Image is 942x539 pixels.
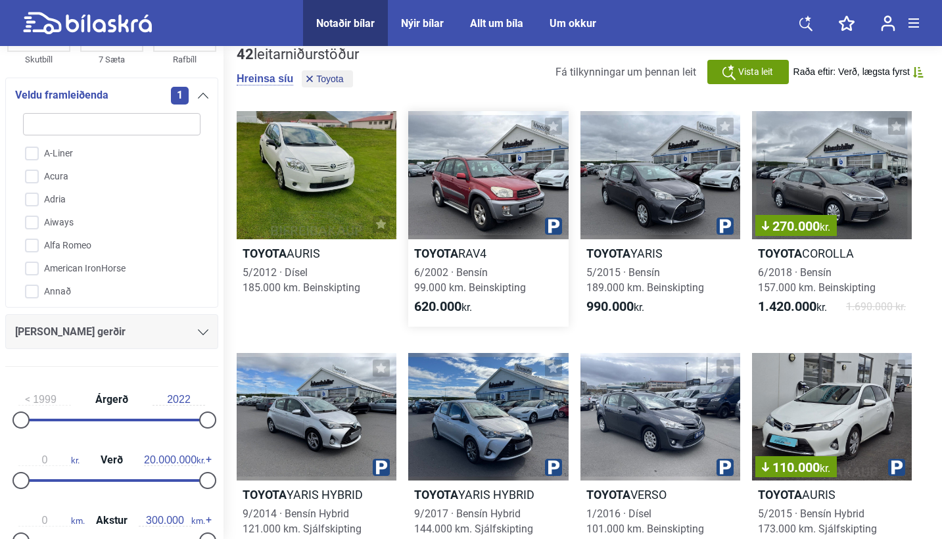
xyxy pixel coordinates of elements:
b: 990.000 [586,298,634,314]
span: km. [18,515,85,527]
span: Raða eftir: Verð, lægsta fyrst [793,66,910,78]
h2: AURIS [237,246,396,261]
h2: YARIS HYBRID [408,487,568,502]
span: 9/2017 · Bensín Hybrid 144.000 km. Sjálfskipting [414,507,533,535]
b: Toyota [758,246,802,260]
a: Allt um bíla [470,17,523,30]
span: km. [139,515,205,527]
b: 42 [237,46,254,62]
span: 5/2015 · Bensín 189.000 km. Beinskipting [586,266,704,294]
span: Akstur [93,515,131,526]
span: 270.000 [762,220,830,233]
span: Toyota [316,74,343,83]
img: parking.png [717,218,734,235]
button: Hreinsa síu [237,72,293,85]
span: Veldu framleiðenda [15,86,108,105]
b: Toyota [758,488,802,502]
span: [PERSON_NAME] gerðir [15,323,126,341]
b: 1.420.000 [758,298,816,314]
h2: VERSO [580,487,740,502]
span: kr. [414,299,472,315]
a: 270.000kr.ToyotaCOROLLA6/2018 · Bensín157.000 km. Beinskipting1.420.000kr.1.690.000 kr. [752,111,912,327]
h2: YARIS HYBRID [237,487,396,502]
span: 5/2015 · Bensín Hybrid 173.000 km. Sjálfskipting [758,507,877,535]
span: Árgerð [92,394,131,405]
b: Toyota [414,488,458,502]
b: 620.000 [414,298,461,314]
a: Nýir bílar [401,17,444,30]
h2: RAV4 [408,246,568,261]
span: kr. [18,454,80,466]
span: Vista leit [738,65,773,79]
b: Toyota [586,246,630,260]
span: kr. [820,462,830,475]
span: 9/2014 · Bensín Hybrid 121.000 km. Sjálfskipting [243,507,362,535]
h2: AURIS [752,487,912,502]
img: user-login.svg [881,15,895,32]
b: Toyota [586,488,630,502]
img: parking.png [545,218,562,235]
img: parking.png [545,459,562,476]
span: 6/2018 · Bensín 157.000 km. Beinskipting [758,266,876,294]
b: Toyota [243,246,287,260]
span: Fá tilkynningar um þennan leit [555,66,696,78]
span: 6/2002 · Bensín 99.000 km. Beinskipting [414,266,526,294]
span: 5/2012 · Dísel 185.000 km. Beinskipting [243,266,360,294]
span: 1 [171,87,189,105]
a: Um okkur [550,17,596,30]
img: parking.png [717,459,734,476]
button: Raða eftir: Verð, lægsta fyrst [793,66,924,78]
b: Toyota [243,488,287,502]
b: Toyota [414,246,458,260]
h2: YARIS [580,246,740,261]
div: Skutbíll [7,52,70,67]
img: parking.png [373,459,390,476]
a: ToyotaRAV46/2002 · Bensín99.000 km. Beinskipting620.000kr. [408,111,568,327]
span: kr. [144,454,205,466]
a: ToyotaAURIS5/2012 · Dísel185.000 km. Beinskipting [237,111,396,327]
span: 1/2016 · Dísel 101.000 km. Beinskipting [586,507,704,535]
div: 7 Sæta [80,52,143,67]
h2: COROLLA [752,246,912,261]
span: kr. [758,299,827,315]
span: kr. [820,221,830,233]
button: Toyota [302,70,352,87]
span: 1.690.000 kr. [846,299,906,315]
span: 110.000 [762,461,830,474]
a: Notaðir bílar [316,17,375,30]
div: Rafbíll [153,52,216,67]
div: leitarniðurstöður [237,46,359,63]
span: kr. [586,299,644,315]
a: ToyotaYARIS5/2015 · Bensín189.000 km. Beinskipting990.000kr. [580,111,740,327]
span: Verð [97,455,126,465]
img: parking.png [888,459,905,476]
